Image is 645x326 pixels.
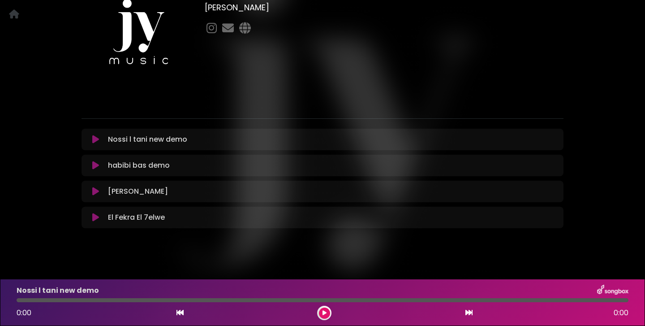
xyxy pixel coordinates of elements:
[108,134,187,145] p: Nossi l tani new demo
[205,3,563,13] h3: [PERSON_NAME]
[108,160,170,171] p: habibi bas demo
[108,212,165,223] p: El Fekra El 7elwe
[108,186,168,197] p: [PERSON_NAME]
